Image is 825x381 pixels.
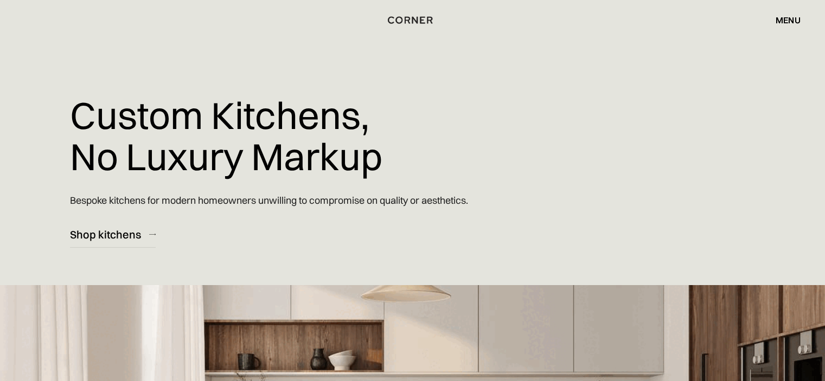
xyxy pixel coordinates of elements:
[765,11,801,29] div: menu
[70,221,156,248] a: Shop kitchens
[70,185,468,216] p: Bespoke kitchens for modern homeowners unwilling to compromise on quality or aesthetics.
[70,227,141,242] div: Shop kitchens
[70,87,382,185] h1: Custom Kitchens, No Luxury Markup
[384,13,441,27] a: home
[776,16,801,24] div: menu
